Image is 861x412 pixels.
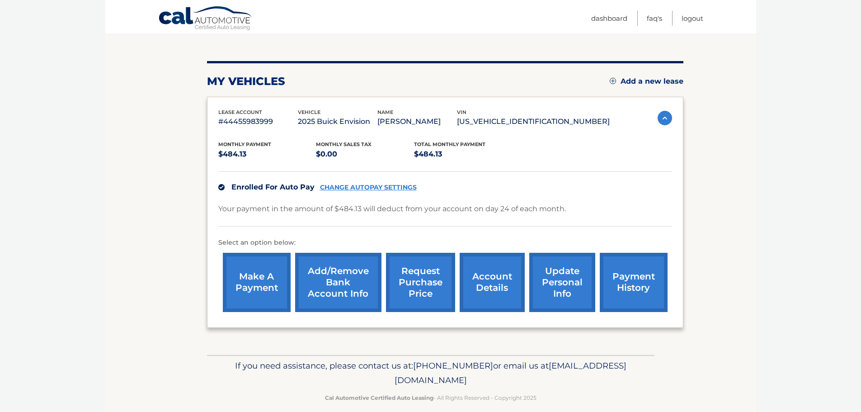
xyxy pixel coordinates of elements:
[316,141,372,147] span: Monthly sales Tax
[218,115,298,128] p: #44455983999
[460,253,525,312] a: account details
[682,11,703,26] a: Logout
[218,141,271,147] span: Monthly Payment
[325,394,433,401] strong: Cal Automotive Certified Auto Leasing
[386,253,455,312] a: request purchase price
[218,237,672,248] p: Select an option below:
[298,115,377,128] p: 2025 Buick Envision
[218,203,566,215] p: Your payment in the amount of $484.13 will deduct from your account on day 24 of each month.
[218,109,262,115] span: lease account
[213,359,649,388] p: If you need assistance, please contact us at: or email us at
[610,77,683,86] a: Add a new lease
[231,183,315,191] span: Enrolled For Auto Pay
[377,109,393,115] span: name
[414,141,485,147] span: Total Monthly Payment
[223,253,291,312] a: make a payment
[610,78,616,84] img: add.svg
[647,11,662,26] a: FAQ's
[320,184,417,191] a: CHANGE AUTOPAY SETTINGS
[298,109,320,115] span: vehicle
[158,6,253,32] a: Cal Automotive
[600,253,668,312] a: payment history
[218,184,225,190] img: check.svg
[457,115,610,128] p: [US_VEHICLE_IDENTIFICATION_NUMBER]
[414,148,512,161] p: $484.13
[377,115,457,128] p: [PERSON_NAME]
[316,148,414,161] p: $0.00
[207,75,285,88] h2: my vehicles
[457,109,466,115] span: vin
[591,11,627,26] a: Dashboard
[213,393,649,403] p: - All Rights Reserved - Copyright 2025
[295,253,381,312] a: Add/Remove bank account info
[529,253,595,312] a: update personal info
[413,360,493,371] span: [PHONE_NUMBER]
[658,111,672,125] img: accordion-active.svg
[218,148,316,161] p: $484.13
